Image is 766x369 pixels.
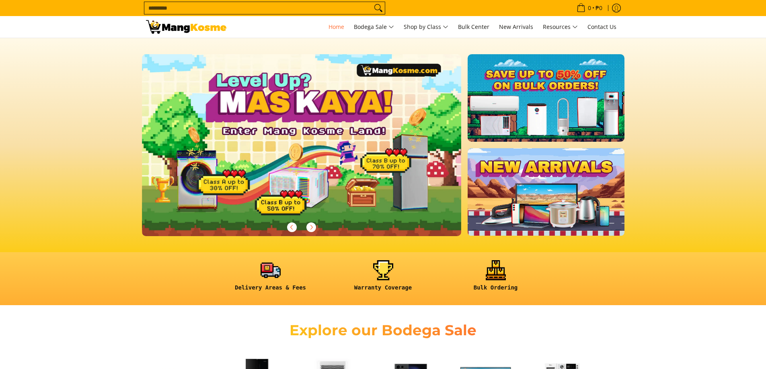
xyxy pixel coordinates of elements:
[329,23,344,31] span: Home
[587,23,616,31] span: Contact Us
[218,260,323,298] a: <h6><strong>Delivery Areas & Fees</strong></h6>
[539,16,582,38] a: Resources
[267,321,500,339] h2: Explore our Bodega Sale
[404,22,448,32] span: Shop by Class
[543,22,578,32] span: Resources
[583,16,620,38] a: Contact Us
[324,16,348,38] a: Home
[574,4,605,12] span: •
[142,54,462,236] img: Gaming desktop banner
[400,16,452,38] a: Shop by Class
[331,260,435,298] a: <h6><strong>Warranty Coverage</strong></h6>
[594,5,604,11] span: ₱0
[587,5,592,11] span: 0
[454,16,493,38] a: Bulk Center
[350,16,398,38] a: Bodega Sale
[283,218,301,236] button: Previous
[499,23,533,31] span: New Arrivals
[495,16,537,38] a: New Arrivals
[234,16,620,38] nav: Main Menu
[146,20,226,34] img: Mang Kosme: Your Home Appliances Warehouse Sale Partner!
[458,23,489,31] span: Bulk Center
[444,260,548,298] a: <h6><strong>Bulk Ordering</strong></h6>
[354,22,394,32] span: Bodega Sale
[302,218,320,236] button: Next
[372,2,385,14] button: Search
